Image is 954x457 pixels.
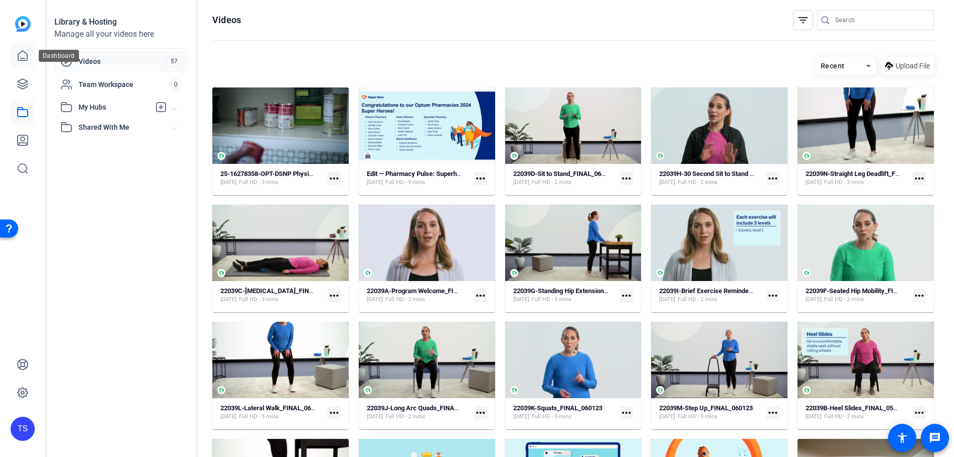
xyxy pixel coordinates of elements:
[328,406,341,419] mat-icon: more_horiz
[896,61,930,71] span: Upload File
[54,97,188,117] mat-expansion-panel-header: My Hubs
[532,296,572,304] span: Full HD - 5 mins
[678,296,718,304] span: Full HD - 2 mins
[678,413,718,421] span: Full HD - 3 mins
[659,170,808,177] strong: 22039H-30 Second Sit to Stand Test_FINAL_052323
[513,404,616,421] a: 22039K-Squats_FINAL_060123[DATE]Full HD - 3 mins
[806,178,822,187] span: [DATE]
[367,296,383,304] span: [DATE]
[824,296,864,304] span: Full HD - 2 mins
[78,56,166,66] span: Videos
[239,413,279,421] span: Full HD - 3 mins
[797,14,809,26] mat-icon: filter_list
[328,289,341,302] mat-icon: more_horiz
[367,170,470,187] a: Edit — Pharmacy Pulse: Superheroes No Graphics[DATE]Full HD - 9 mins
[821,62,845,70] span: Recent
[328,172,341,185] mat-icon: more_horiz
[39,50,79,62] div: Dashboard
[166,56,182,67] span: 57
[766,172,779,185] mat-icon: more_horiz
[620,289,633,302] mat-icon: more_horiz
[220,404,325,412] strong: 22039L-Lateral Walk_FINAL_060123
[367,178,383,187] span: [DATE]
[806,170,909,187] a: 22039N-Straight Leg Deadlift_FINAL_060123[DATE]Full HD - 3 mins
[659,413,675,421] span: [DATE]
[385,178,425,187] span: Full HD - 9 mins
[385,296,425,304] span: Full HD - 3 mins
[220,296,236,304] span: [DATE]
[239,178,279,187] span: Full HD - 3 mins
[806,404,907,412] strong: 22039B-Heel Slides_FINAL_052323
[678,178,718,187] span: Full HD - 2 mins
[474,172,487,185] mat-icon: more_horiz
[659,178,675,187] span: [DATE]
[532,178,572,187] span: Full HD - 2 mins
[929,432,941,444] mat-icon: message
[824,178,864,187] span: Full HD - 3 mins
[896,432,908,444] mat-icon: accessibility
[806,170,934,177] strong: 22039N-Straight Leg Deadlift_FINAL_060123
[474,289,487,302] mat-icon: more_horiz
[806,287,930,295] strong: 22039F-Seated Hip Mobility_FINAL_052423
[806,296,822,304] span: [DATE]
[806,287,909,304] a: 22039F-Seated Hip Mobility_FINAL_052423[DATE]Full HD - 2 mins
[766,289,779,302] mat-icon: more_horiz
[913,289,926,302] mat-icon: more_horiz
[220,287,341,295] strong: 22039C-[MEDICAL_DATA]_FINAL_022323
[239,296,279,304] span: Full HD - 3 mins
[11,417,35,441] div: TS
[367,404,470,421] a: 22039J-Long Arc Quads_FINAL_060123[DATE]Full HD - 2 mins
[54,16,188,28] div: Library & Hosting
[367,404,482,412] strong: 22039J-Long Arc Quads_FINAL_060123
[78,102,150,113] span: My Hubs
[367,413,383,421] span: [DATE]
[532,413,572,421] span: Full HD - 3 mins
[913,172,926,185] mat-icon: more_horiz
[513,296,529,304] span: [DATE]
[220,404,324,421] a: 22039L-Lateral Walk_FINAL_060123[DATE]Full HD - 3 mins
[881,57,934,75] button: Upload File
[513,178,529,187] span: [DATE]
[367,287,470,304] a: 22039A-Program Welcome_FINAL_052323[DATE]Full HD - 3 mins
[54,28,188,40] div: Manage all your videos here
[78,122,172,133] span: Shared With Me
[220,287,324,304] a: 22039C-[MEDICAL_DATA]_FINAL_022323[DATE]Full HD - 3 mins
[385,413,425,421] span: Full HD - 2 mins
[659,170,762,187] a: 22039H-30 Second Sit to Stand Test_FINAL_052323[DATE]Full HD - 2 mins
[824,413,864,421] span: Full HD - 2 mins
[835,14,926,26] input: Search
[220,413,236,421] span: [DATE]
[659,287,762,304] a: 22039I-Brief Exercise Reminder_FINAL_060123[DATE]Full HD - 2 mins
[659,296,675,304] span: [DATE]
[806,404,909,421] a: 22039B-Heel Slides_FINAL_052323[DATE]Full HD - 2 mins
[620,172,633,185] mat-icon: more_horiz
[659,404,762,421] a: 22039M-Step Up_FINAL_060123[DATE]Full HD - 3 mins
[54,117,188,137] mat-expansion-panel-header: Shared With Me
[659,287,797,295] strong: 22039I-Brief Exercise Reminder_FINAL_060123
[659,404,753,412] strong: 22039M-Step Up_FINAL_060123
[913,406,926,419] mat-icon: more_horiz
[78,79,170,89] span: Team Workspace
[170,79,182,90] span: 0
[513,170,616,187] a: 22039D-Sit to Stand_FINAL_060123[DATE]Full HD - 2 mins
[620,406,633,419] mat-icon: more_horiz
[806,413,822,421] span: [DATE]
[15,16,31,32] img: blue-gradient.svg
[220,170,324,187] a: 25-16278358-OPT-DSNP Physicians-20250617[DATE]Full HD - 3 mins
[220,178,236,187] span: [DATE]
[212,14,241,26] h1: Videos
[513,287,649,295] strong: 22039G-Standing Hip Extension_FINAL_052323
[513,170,615,177] strong: 22039D-Sit to Stand_FINAL_060123
[220,170,355,177] strong: 25-16278358-OPT-DSNP Physicians-20250617
[367,287,490,295] strong: 22039A-Program Welcome_FINAL_052323
[513,404,602,412] strong: 22039K-Squats_FINAL_060123
[367,170,511,177] strong: Edit — Pharmacy Pulse: Superheroes No Graphics
[513,287,616,304] a: 22039G-Standing Hip Extension_FINAL_052323[DATE]Full HD - 5 mins
[513,413,529,421] span: [DATE]
[766,406,779,419] mat-icon: more_horiz
[474,406,487,419] mat-icon: more_horiz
